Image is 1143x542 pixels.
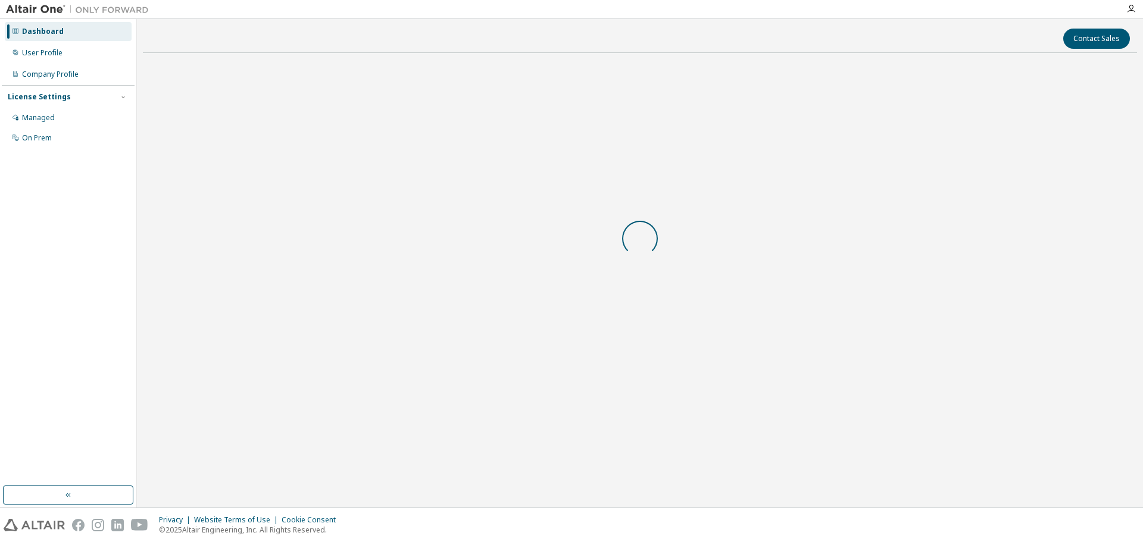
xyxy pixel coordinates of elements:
div: Cookie Consent [282,515,343,525]
img: youtube.svg [131,519,148,531]
img: altair_logo.svg [4,519,65,531]
img: instagram.svg [92,519,104,531]
img: linkedin.svg [111,519,124,531]
div: Company Profile [22,70,79,79]
div: License Settings [8,92,71,102]
div: Dashboard [22,27,64,36]
div: Privacy [159,515,194,525]
div: Managed [22,113,55,123]
div: On Prem [22,133,52,143]
button: Contact Sales [1063,29,1130,49]
p: © 2025 Altair Engineering, Inc. All Rights Reserved. [159,525,343,535]
img: Altair One [6,4,155,15]
div: Website Terms of Use [194,515,282,525]
div: User Profile [22,48,63,58]
img: facebook.svg [72,519,85,531]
